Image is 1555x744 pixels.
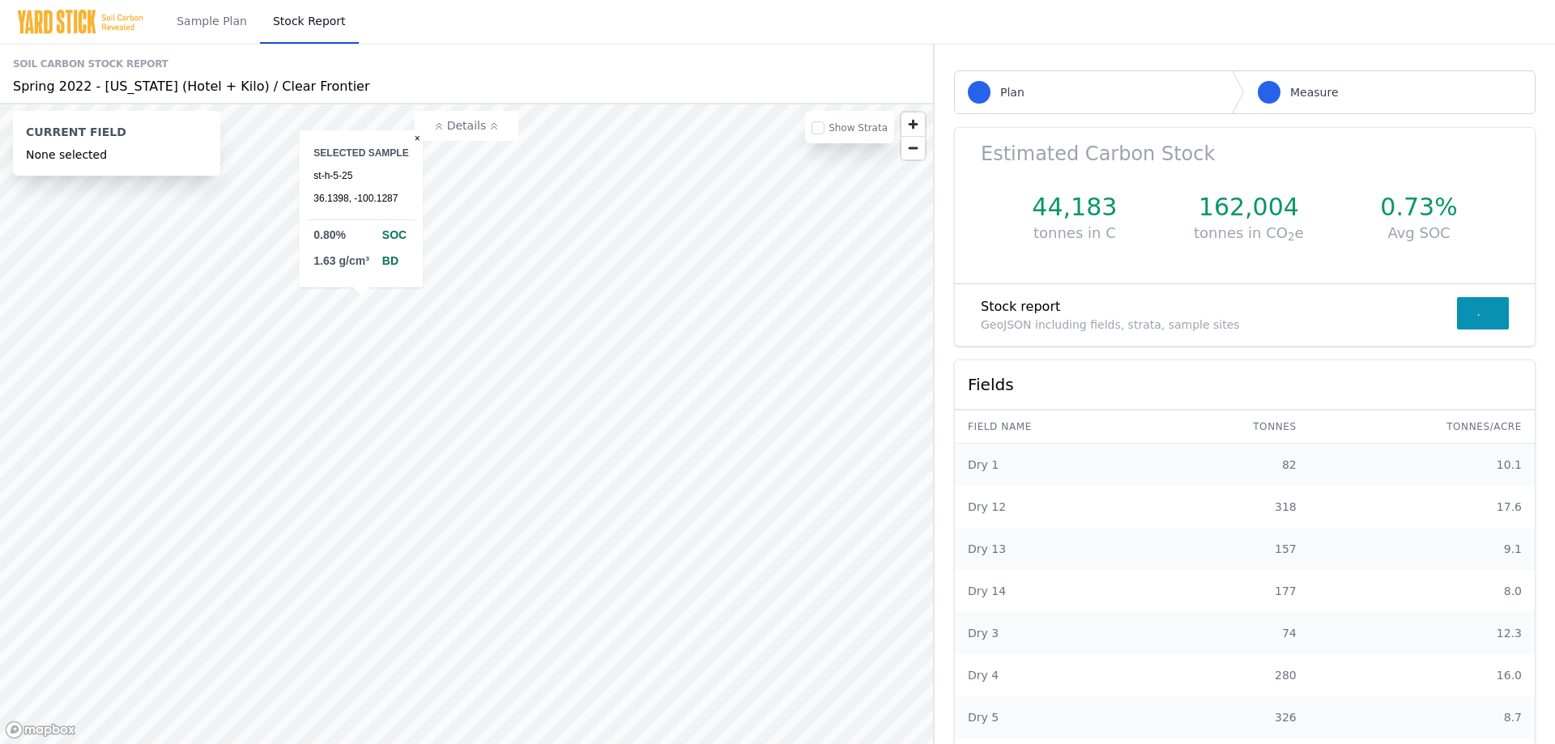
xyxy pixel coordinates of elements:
td: 0.80% [307,220,375,246]
span: Measure [1290,84,1339,100]
div: Stock report [981,297,1457,317]
td: 1.63 g/cm³ [307,246,375,272]
td: BD [376,246,413,272]
td: 9.1 [1310,528,1535,570]
button: Zoom out [901,136,925,159]
td: SOC [376,220,413,246]
div: 162,004 [1156,193,1342,222]
div: Fields [955,360,1535,410]
td: 177 [1155,570,1310,612]
td: 17.6 [1310,486,1535,528]
a: Dry 12 [968,500,1006,513]
td: 8.0 [1310,570,1535,612]
td: 318 [1155,486,1310,528]
td: 326 [1155,696,1310,738]
button: Zoom in [901,113,925,136]
label: Show Strata [829,122,888,134]
td: 8.7 [1310,696,1535,738]
td: 10.1 [1310,444,1535,487]
div: Soil Carbon Stock Report [13,51,920,77]
div: GeoJSON including fields, strata, sample sites [981,317,1457,333]
a: Mapbox logo [5,721,76,739]
td: 12.3 [1310,612,1535,654]
th: Tonnes/Acre [1310,410,1535,444]
span: Zoom out [901,137,925,159]
td: 74 [1155,612,1310,654]
div: Selected Sample [313,145,408,161]
a: Dry 5 [968,711,999,724]
div: 36.1398, -100.1287 [313,190,408,213]
div: st-h-5-25 [313,168,408,184]
img: Yard Stick Logo [16,9,144,35]
div: tonnes in CO e [1156,222,1342,244]
a: Dry 1 [968,458,999,471]
div: Current Field [26,124,207,147]
sub: 2 [1288,230,1295,243]
a: Dry 14 [968,585,1006,597]
button: Close popup [415,130,424,147]
td: 157 [1155,528,1310,570]
td: 16.0 [1310,654,1535,696]
td: 280 [1155,654,1310,696]
div: None selected [26,147,207,163]
a: Dry 13 [968,542,1006,555]
th: Tonnes [1155,410,1310,444]
span: Plan [1000,84,1025,100]
div: 44,183 [994,193,1156,222]
td: 82 [1155,444,1310,487]
button: Details [415,111,518,141]
div: tonnes in C [994,222,1156,244]
div: Estimated Carbon Stock [981,141,1509,167]
div: Avg SOC [1342,222,1496,244]
a: Dry 4 [968,669,999,682]
nav: Progress [954,70,1536,114]
a: Dry 3 [968,627,999,640]
th: Field name [955,410,1155,444]
div: Spring 2022 - [US_STATE] (Hotel + Kilo) / Clear Frontier [13,77,920,96]
div: 0.73% [1342,193,1496,222]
